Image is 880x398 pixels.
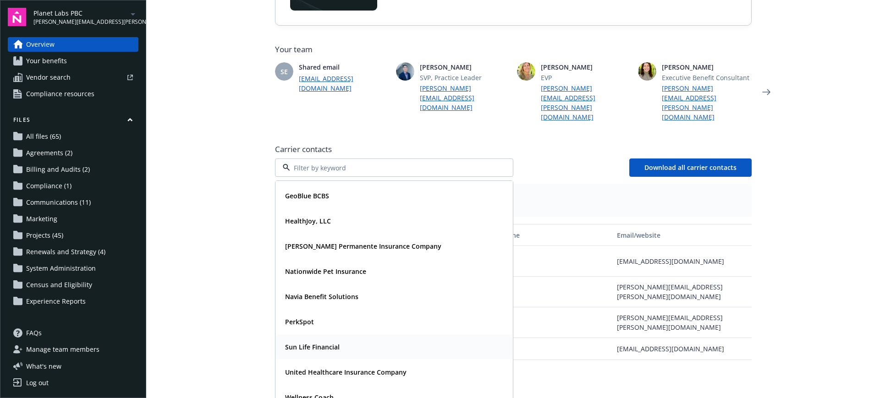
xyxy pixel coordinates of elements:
[8,278,138,292] a: Census and Eligibility
[26,294,86,309] span: Experience Reports
[26,195,91,210] span: Communications (11)
[285,343,340,351] strong: Sun Life Financial
[613,338,751,360] div: [EMAIL_ADDRESS][DOMAIN_NAME]
[541,73,631,82] span: EVP
[26,70,71,85] span: Vendor search
[613,224,751,246] button: Email/website
[26,212,57,226] span: Marketing
[285,267,366,276] strong: Nationwide Pet Insurance
[8,294,138,309] a: Experience Reports
[26,87,94,101] span: Compliance resources
[26,146,72,160] span: Agreements (2)
[8,261,138,276] a: System Administration
[759,85,774,99] a: Next
[33,8,138,26] button: Planet Labs PBC[PERSON_NAME][EMAIL_ADDRESS][PERSON_NAME][DOMAIN_NAME]arrowDropDown
[8,54,138,68] a: Your benefits
[26,278,92,292] span: Census and Eligibility
[299,74,389,93] a: [EMAIL_ADDRESS][DOMAIN_NAME]
[33,18,127,26] span: [PERSON_NAME][EMAIL_ADDRESS][PERSON_NAME][DOMAIN_NAME]
[8,87,138,101] a: Compliance resources
[496,224,613,246] button: Phone
[285,368,407,376] strong: United Healthcare Insurance Company
[644,163,737,172] span: Download all carrier contacts
[541,83,631,122] a: [PERSON_NAME][EMAIL_ADDRESS][PERSON_NAME][DOMAIN_NAME]
[26,245,105,259] span: Renewals and Strategy (4)
[8,129,138,144] a: All files (65)
[26,261,96,276] span: System Administration
[285,191,329,200] strong: GeoBlue BCBS
[638,62,656,81] img: photo
[8,228,138,243] a: Projects (45)
[127,8,138,19] a: arrowDropDown
[8,342,138,357] a: Manage team members
[8,326,138,340] a: FAQs
[299,62,389,72] span: Shared email
[8,179,138,193] a: Compliance (1)
[8,361,76,371] button: What's new
[613,307,751,338] div: [PERSON_NAME][EMAIL_ADDRESS][PERSON_NAME][DOMAIN_NAME]
[420,73,510,82] span: SVP, Practice Leader
[26,361,61,371] span: What ' s new
[26,37,55,52] span: Overview
[8,162,138,177] a: Billing and Audits (2)
[420,62,510,72] span: [PERSON_NAME]
[8,245,138,259] a: Renewals and Strategy (4)
[285,217,331,225] strong: HealthJoy, LLC
[280,67,288,76] span: SE
[275,44,752,55] span: Your team
[282,191,744,200] span: Plan types
[662,62,752,72] span: [PERSON_NAME]
[8,116,138,127] button: Files
[26,179,71,193] span: Compliance (1)
[26,326,42,340] span: FAQs
[8,8,26,26] img: navigator-logo.svg
[285,242,441,251] strong: [PERSON_NAME] Permanente Insurance Company
[275,144,752,155] span: Carrier contacts
[662,73,752,82] span: Executive Benefit Consultant
[26,342,99,357] span: Manage team members
[26,162,90,177] span: Billing and Audits (2)
[8,146,138,160] a: Agreements (2)
[613,246,751,277] div: [EMAIL_ADDRESS][DOMAIN_NAME]
[500,230,610,240] div: Phone
[617,230,748,240] div: Email/website
[662,83,752,122] a: [PERSON_NAME][EMAIL_ADDRESS][PERSON_NAME][DOMAIN_NAME]
[396,62,414,81] img: photo
[420,83,510,112] a: [PERSON_NAME][EMAIL_ADDRESS][DOMAIN_NAME]
[33,8,127,18] span: Planet Labs PBC
[26,129,61,144] span: All files (65)
[26,228,63,243] span: Projects (45)
[613,277,751,307] div: [PERSON_NAME][EMAIL_ADDRESS][PERSON_NAME][DOMAIN_NAME]
[8,70,138,85] a: Vendor search
[8,212,138,226] a: Marketing
[8,195,138,210] a: Communications (11)
[541,62,631,72] span: [PERSON_NAME]
[629,158,752,177] button: Download all carrier contacts
[285,317,314,326] strong: PerkSpot
[517,62,535,81] img: photo
[285,292,358,301] strong: Navia Benefit Solutions
[290,163,495,173] input: Filter by keyword
[8,37,138,52] a: Overview
[282,200,744,209] span: Family Forming - (N/A)
[26,54,67,68] span: Your benefits
[26,376,49,390] div: Log out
